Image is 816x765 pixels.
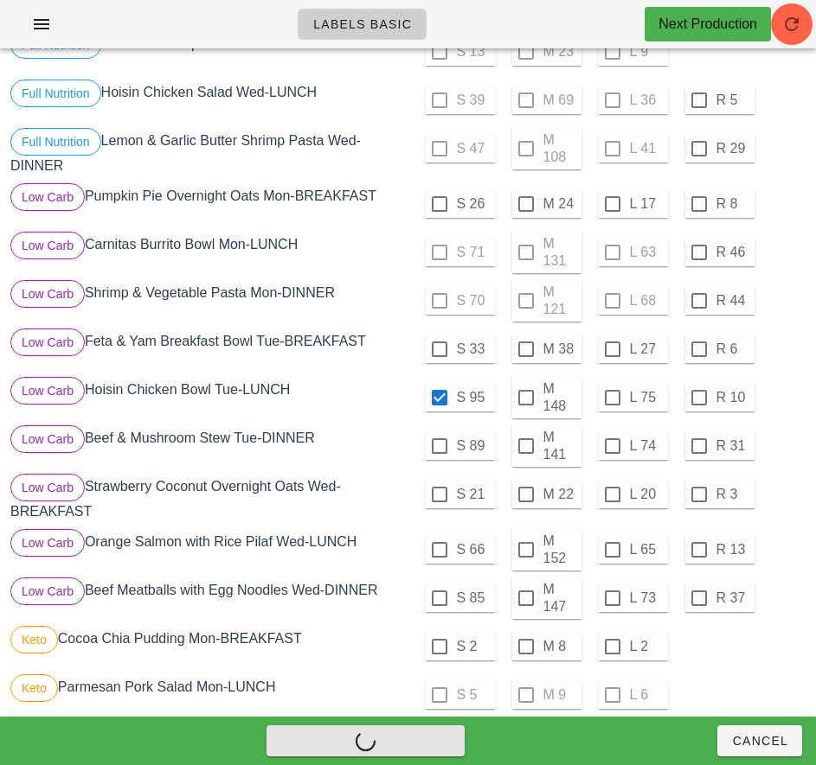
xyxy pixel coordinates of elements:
a: Labels Basic [298,9,427,40]
span: Low Carb [22,233,74,258]
label: L 75 [630,389,665,406]
div: Orange Salmon with Rice Pilaf Wed-LUNCH [7,526,408,574]
label: L 2 [630,638,665,655]
div: Beef Meatballs with Egg Noodles Wed-DINNER [7,574,408,622]
span: Low Carb [22,426,74,452]
label: R 29 [716,140,751,157]
label: L 65 [630,541,665,558]
div: Lemon & Garlic Butter Shrimp Pasta Wed-DINNER [7,124,408,180]
span: Keto [22,627,47,653]
label: L 17 [630,195,665,213]
span: Full Nutrition [22,80,90,106]
span: Low Carb [22,530,74,556]
span: Low Carb [22,378,74,404]
label: M 22 [543,486,578,503]
div: Parmesan Pork Salad Mon-LUNCH [7,671,408,719]
label: R 3 [716,486,751,503]
label: R 13 [716,541,751,558]
label: M 8 [543,638,578,655]
div: Hoisin Chicken Bowl Tue-LUNCH [7,373,408,422]
div: Cocoa Chia Pudding Mon-BREAKFAST [7,622,408,671]
label: S 21 [457,486,492,503]
button: Cancel [717,725,802,756]
div: Feta & Yam Breakfast Bowl Tue-BREAKFAST [7,325,408,373]
label: S 95 [457,389,492,406]
label: M 152 [543,532,578,567]
label: S 66 [457,541,492,558]
span: Full Nutrition [22,129,90,155]
label: R 5 [716,92,751,109]
span: Low Carb [22,329,74,355]
div: Next Production [659,14,757,35]
label: M 141 [543,429,578,463]
label: L 20 [630,486,665,503]
label: M 38 [543,341,578,358]
span: Low Carb [22,281,74,307]
div: Shrimp & Vegetable Pasta Mon-DINNER [7,277,408,325]
label: R 46 [716,244,751,261]
span: Keto [22,675,47,701]
label: M 24 [543,195,578,213]
label: R 37 [716,590,751,607]
span: Low Carb [22,184,74,210]
label: M 147 [543,581,578,615]
label: M 148 [543,380,578,415]
span: Labels Basic [312,17,412,31]
div: Pumpkin Pie Overnight Oats Mon-BREAKFAST [7,180,408,228]
span: Low Carb [22,578,74,604]
label: R 8 [716,195,751,213]
label: L 74 [630,437,665,455]
label: R 44 [716,292,751,309]
div: Carnitas Burrito Bowl Mon-LUNCH [7,228,408,277]
span: Cancel [731,734,788,748]
label: S 33 [457,341,492,358]
div: Turmeric & Maple Oatmeal Wed-BREAKFAST [7,28,408,76]
label: S 2 [457,638,492,655]
label: S 26 [457,195,492,213]
div: Hoisin Chicken Salad Wed-LUNCH [7,76,408,124]
label: R 10 [716,389,751,406]
label: L 27 [630,341,665,358]
label: R 6 [716,341,751,358]
div: Strawberry Coconut Overnight Oats Wed-BREAKFAST [7,470,408,526]
label: L 73 [630,590,665,607]
label: S 89 [457,437,492,455]
span: Low Carb [22,475,74,500]
div: Beef & Mushroom Stew Tue-DINNER [7,422,408,470]
label: R 31 [716,437,751,455]
label: S 85 [457,590,492,607]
